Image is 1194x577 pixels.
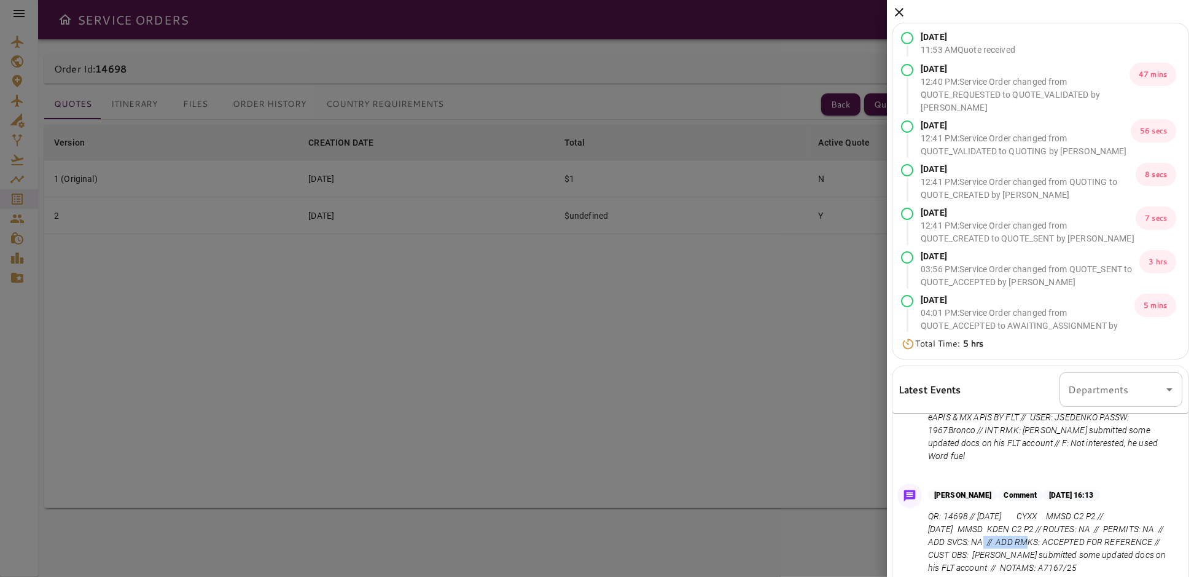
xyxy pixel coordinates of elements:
p: [DATE] [921,163,1136,176]
p: 11:53 AM Quote received [921,44,1015,57]
p: 47 mins [1130,63,1176,86]
p: [DATE] 16:13 [1043,490,1099,501]
h6: Latest Events [899,382,961,398]
p: [DATE] [921,63,1130,76]
p: 3 hrs [1139,250,1176,273]
p: 56 secs [1131,119,1176,143]
p: 12:41 PM : Service Order changed from QUOTE_VALIDATED to QUOTING by [PERSON_NAME] [921,132,1131,158]
p: [DATE] [921,250,1139,263]
p: [DATE] [921,31,1015,44]
img: Timer Icon [901,338,915,350]
button: Open [1161,381,1178,398]
img: Message Icon [901,487,918,504]
p: CS; FOLIO 14698 ACCEPTED FOR REFERENCE // DOCS: ON FILE // eAPIS & MX APIS BY FLT // USER: JSEDEN... [928,398,1177,463]
p: 7 secs [1136,206,1176,230]
p: 5 mins [1134,294,1176,317]
p: [DATE] [921,119,1131,132]
p: [PERSON_NAME] [928,490,997,501]
p: 04:01 PM : Service Order changed from QUOTE_ACCEPTED to AWAITING_ASSIGNMENT by [PERSON_NAME] [921,307,1134,345]
p: [DATE] [921,294,1134,307]
p: Total Time: [915,337,983,350]
p: 12:41 PM : Service Order changed from QUOTING to QUOTE_CREATED by [PERSON_NAME] [921,176,1136,202]
p: Comment [997,490,1043,501]
p: 8 secs [1136,163,1176,186]
p: 12:41 PM : Service Order changed from QUOTE_CREATED to QUOTE_SENT by [PERSON_NAME] [921,219,1136,245]
p: 03:56 PM : Service Order changed from QUOTE_SENT to QUOTE_ACCEPTED by [PERSON_NAME] [921,263,1139,289]
p: [DATE] [921,206,1136,219]
b: 5 hrs [963,337,984,350]
p: 12:40 PM : Service Order changed from QUOTE_REQUESTED to QUOTE_VALIDATED by [PERSON_NAME] [921,76,1130,114]
p: QR: 14698 // [DATE] CYXX MMSD C2 P2 // [DATE] MMSD KDEN C2 P2 // ROUTES: NA // PERMITS: NA // ADD... [928,510,1177,575]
